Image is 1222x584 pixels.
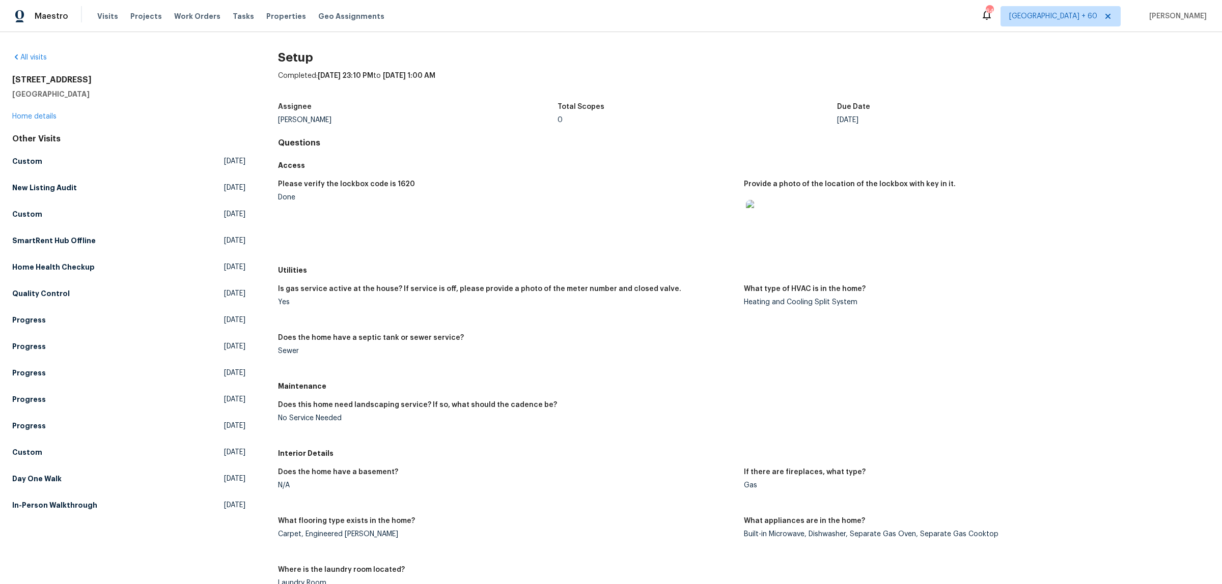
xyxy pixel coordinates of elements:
h5: Where is the laundry room located? [278,566,405,573]
h5: What type of HVAC is in the home? [744,285,866,293]
span: [DATE] 1:00 AM [383,72,435,79]
h2: [STREET_ADDRESS] [12,75,245,85]
h5: SmartRent Hub Offline [12,236,96,246]
h5: Assignee [278,103,312,110]
a: SmartRent Hub Offline[DATE] [12,231,245,250]
span: [DATE] [224,421,245,431]
h5: Utilities [278,265,1210,275]
h5: What appliances are in the home? [744,517,865,524]
h5: Progress [12,341,46,352]
a: All visits [12,54,47,61]
a: Progress[DATE] [12,364,245,382]
a: Progress[DATE] [12,417,245,435]
h5: Home Health Checkup [12,262,95,272]
h5: New Listing Audit [12,183,77,193]
span: [PERSON_NAME] [1145,11,1207,21]
div: Gas [744,482,1202,489]
span: [DATE] [224,209,245,219]
span: [DATE] [224,156,245,166]
h5: What flooring type exists in the home? [278,517,415,524]
span: [DATE] [224,394,245,404]
div: Sewer [278,347,736,355]
span: [DATE] [224,500,245,510]
span: [DATE] [224,183,245,193]
h5: Does this home need landscaping service? If so, what should the cadence be? [278,401,557,408]
span: Projects [130,11,162,21]
span: [DATE] [224,474,245,484]
h5: Access [278,160,1210,170]
a: New Listing Audit[DATE] [12,179,245,197]
span: [GEOGRAPHIC_DATA] + 60 [1009,11,1097,21]
span: [DATE] [224,262,245,272]
h5: Maintenance [278,381,1210,391]
span: Tasks [233,13,254,20]
span: Maestro [35,11,68,21]
span: Geo Assignments [318,11,384,21]
div: Built-in Microwave, Dishwasher, Separate Gas Oven, Separate Gas Cooktop [744,531,1202,538]
h5: Progress [12,394,46,404]
h5: Day One Walk [12,474,62,484]
h5: Is gas service active at the house? If service is off, please provide a photo of the meter number... [278,285,681,293]
span: Visits [97,11,118,21]
h4: Questions [278,138,1210,148]
div: [DATE] [837,116,1117,124]
span: [DATE] [224,236,245,246]
h5: Does the home have a septic tank or sewer service? [278,334,464,341]
div: Carpet, Engineered [PERSON_NAME] [278,531,736,538]
h5: Provide a photo of the location of the lockbox with key in it. [744,181,956,188]
h5: Does the home have a basement? [278,469,398,476]
h5: Custom [12,156,42,166]
a: Progress[DATE] [12,311,245,329]
h5: [GEOGRAPHIC_DATA] [12,89,245,99]
a: Progress[DATE] [12,390,245,408]
div: Done [278,194,736,201]
span: [DATE] [224,341,245,352]
span: [DATE] 23:10 PM [318,72,373,79]
div: Yes [278,299,736,306]
h5: Progress [12,315,46,325]
h5: Quality Control [12,288,70,299]
a: Home Health Checkup[DATE] [12,258,245,276]
h2: Setup [278,52,1210,63]
span: Work Orders [174,11,220,21]
div: Completed: to [278,71,1210,97]
h5: Due Date [837,103,870,110]
span: [DATE] [224,447,245,457]
h5: Progress [12,421,46,431]
h5: Progress [12,368,46,378]
span: [DATE] [224,288,245,299]
div: 644 [986,6,993,16]
div: Heating and Cooling Split System [744,299,1202,306]
h5: Custom [12,209,42,219]
div: N/A [278,482,736,489]
a: Quality Control[DATE] [12,284,245,303]
h5: If there are fireplaces, what type? [744,469,866,476]
h5: Interior Details [278,448,1210,458]
h5: In-Person Walkthrough [12,500,97,510]
div: No Service Needed [278,415,736,422]
a: Custom[DATE] [12,152,245,170]
span: [DATE] [224,368,245,378]
h5: Total Scopes [558,103,604,110]
div: 0 [558,116,837,124]
a: Custom[DATE] [12,205,245,223]
div: [PERSON_NAME] [278,116,558,124]
h5: Please verify the lockbox code is 1620 [278,181,415,188]
a: In-Person Walkthrough[DATE] [12,496,245,514]
a: Custom[DATE] [12,443,245,461]
span: [DATE] [224,315,245,325]
a: Home details [12,113,57,120]
a: Day One Walk[DATE] [12,470,245,488]
span: Properties [266,11,306,21]
a: Progress[DATE] [12,337,245,356]
h5: Custom [12,447,42,457]
div: Other Visits [12,134,245,144]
